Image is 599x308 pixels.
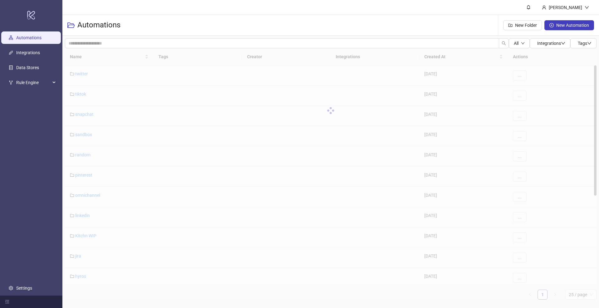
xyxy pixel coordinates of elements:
span: Tags [578,41,592,46]
span: folder-add [508,23,513,27]
span: plus-circle [549,23,554,27]
span: user [542,5,546,10]
span: fork [9,80,13,85]
span: down [561,41,565,45]
button: Alldown [509,38,530,48]
h3: Automations [77,20,120,30]
span: bell [526,5,531,9]
span: New Automation [556,23,589,28]
span: New Folder [515,23,537,28]
span: All [514,41,519,46]
a: Data Stores [16,65,39,70]
a: Automations [16,35,41,40]
span: search [502,41,506,45]
button: Tagsdown [570,38,597,48]
a: Settings [16,286,32,291]
a: Integrations [16,50,40,55]
span: Rule Engine [16,76,51,89]
span: down [587,41,592,45]
span: down [585,5,589,10]
div: [PERSON_NAME] [546,4,585,11]
button: Integrationsdown [530,38,570,48]
span: folder-open [67,21,75,29]
button: New Folder [503,20,542,30]
span: down [521,41,525,45]
button: New Automation [544,20,594,30]
span: menu-fold [5,300,9,304]
span: Integrations [537,41,565,46]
